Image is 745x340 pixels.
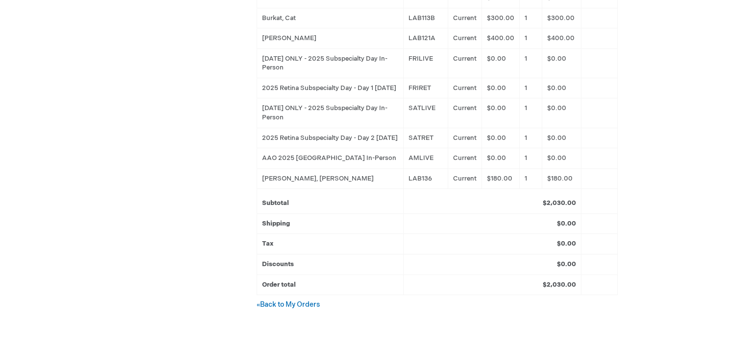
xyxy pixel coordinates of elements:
td: AMLIVE [403,148,448,169]
td: Current [448,78,481,98]
td: SATRET [403,128,448,148]
td: $0.00 [481,98,519,128]
td: 1 [519,98,542,128]
td: Current [448,148,481,169]
td: [PERSON_NAME] [257,28,403,49]
td: Current [448,8,481,28]
td: 1 [519,28,542,49]
strong: Subtotal [262,199,289,207]
td: $0.00 [542,48,581,78]
td: $0.00 [542,78,581,98]
strong: Tax [262,240,273,248]
td: 2025 Retina Subspecialty Day - Day 2 [DATE] [257,128,403,148]
strong: $0.00 [557,240,576,248]
strong: $0.00 [557,220,576,227]
td: $0.00 [481,128,519,148]
td: 1 [519,48,542,78]
td: $400.00 [542,28,581,49]
td: $0.00 [542,148,581,169]
td: LAB113B [403,8,448,28]
a: «Back to My Orders [257,300,320,309]
td: $180.00 [542,168,581,189]
td: $0.00 [481,78,519,98]
td: LAB121A [403,28,448,49]
td: [PERSON_NAME], [PERSON_NAME] [257,168,403,189]
td: $0.00 [542,98,581,128]
strong: Order total [262,281,296,289]
td: $0.00 [481,148,519,169]
td: AAO 2025 [GEOGRAPHIC_DATA] In-Person [257,148,403,169]
td: $400.00 [481,28,519,49]
td: 1 [519,168,542,189]
td: 2025 Retina Subspecialty Day - Day 1 [DATE] [257,78,403,98]
td: Current [448,48,481,78]
td: Current [448,28,481,49]
strong: Discounts [262,260,294,268]
td: FRILIVE [403,48,448,78]
small: « [257,301,260,309]
td: SATLIVE [403,98,448,128]
strong: Shipping [262,220,290,227]
td: LAB136 [403,168,448,189]
td: Current [448,168,481,189]
td: Current [448,98,481,128]
td: $0.00 [542,128,581,148]
td: [DATE] ONLY - 2025 Subspecialty Day In-Person [257,48,403,78]
td: $0.00 [481,48,519,78]
td: 1 [519,78,542,98]
strong: $0.00 [557,260,576,268]
td: FRIRET [403,78,448,98]
td: [DATE] ONLY - 2025 Subspecialty Day In-Person [257,98,403,128]
strong: $2,030.00 [543,199,576,207]
td: $300.00 [542,8,581,28]
td: Current [448,128,481,148]
td: $300.00 [481,8,519,28]
td: 1 [519,148,542,169]
td: Burkat, Cat [257,8,403,28]
strong: $2,030.00 [543,281,576,289]
td: 1 [519,128,542,148]
td: $180.00 [481,168,519,189]
td: 1 [519,8,542,28]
